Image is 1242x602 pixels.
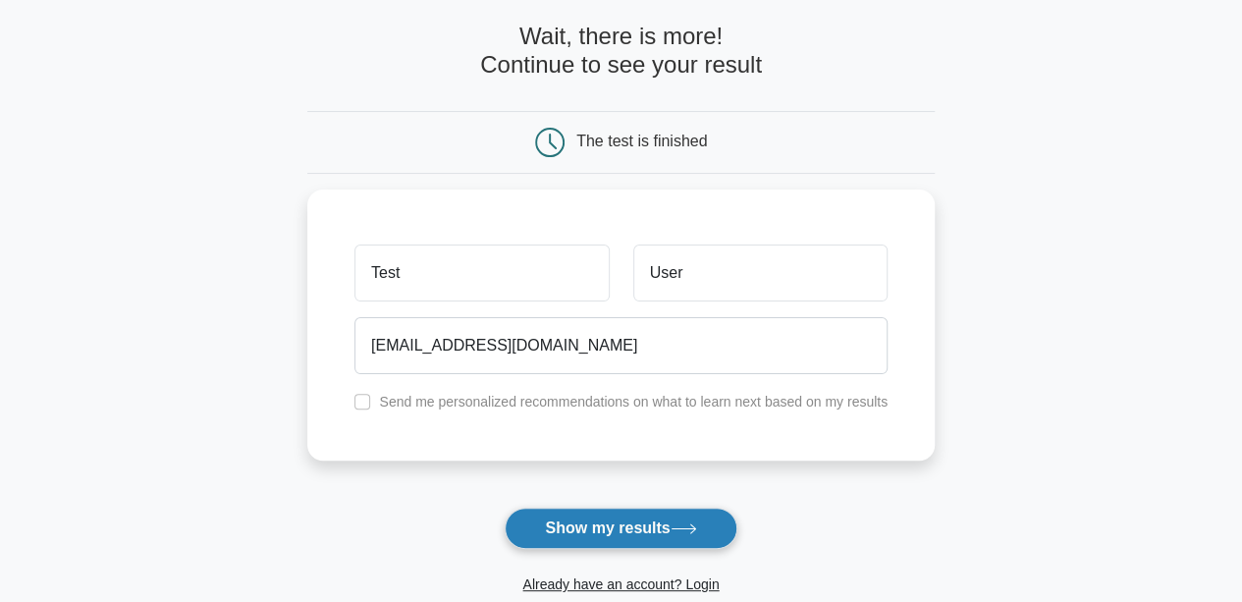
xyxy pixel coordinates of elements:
[522,576,719,592] a: Already have an account? Login
[379,394,888,410] label: Send me personalized recommendations on what to learn next based on my results
[576,133,707,149] div: The test is finished
[505,508,736,549] button: Show my results
[354,317,888,374] input: Email
[354,245,609,301] input: First name
[307,23,935,80] h4: Wait, there is more! Continue to see your result
[633,245,888,301] input: Last name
